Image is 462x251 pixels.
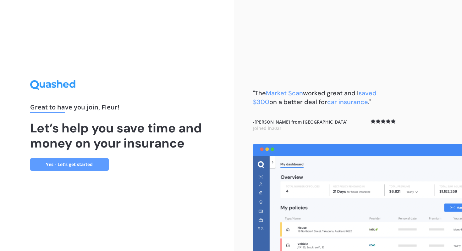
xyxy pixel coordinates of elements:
b: - [PERSON_NAME] from [GEOGRAPHIC_DATA] [253,119,348,131]
b: "The worked great and I on a better deal for ." [253,89,377,106]
span: Joined in 2021 [253,125,282,131]
span: car insurance [327,98,368,106]
a: Yes - Let’s get started [30,158,109,171]
span: Market Scan [266,89,303,97]
span: saved $300 [253,89,377,106]
div: Great to have you join , Fleur ! [30,104,204,113]
img: dashboard.webp [253,144,462,251]
h1: Let’s help you save time and money on your insurance [30,120,204,151]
